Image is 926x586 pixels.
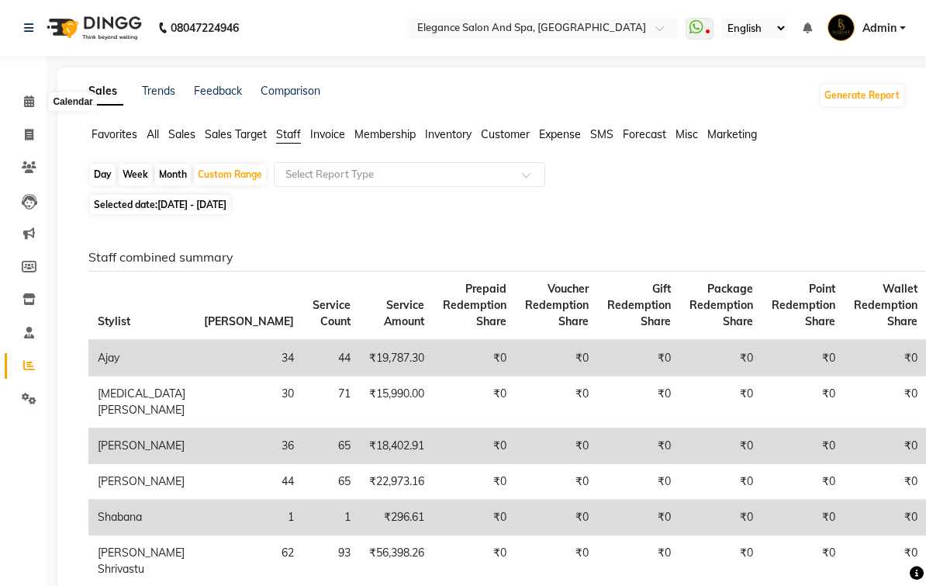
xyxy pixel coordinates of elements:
td: 34 [195,340,303,376]
span: Stylist [98,314,130,328]
span: Misc [675,127,698,141]
span: [PERSON_NAME] [204,314,294,328]
span: Wallet Redemption Share [854,282,917,328]
span: Staff [276,127,301,141]
h6: Staff combined summary [88,250,893,265]
td: ₹0 [598,500,680,536]
span: Selected date: [90,195,230,214]
span: Package Redemption Share [689,282,753,328]
td: ₹0 [434,340,516,376]
span: Sales Target [205,127,267,141]
td: 65 [303,428,360,464]
td: Ajay [88,340,195,376]
td: 44 [195,464,303,500]
td: 1 [195,500,303,536]
td: 36 [195,428,303,464]
span: Prepaid Redemption Share [443,282,506,328]
td: ₹22,973.16 [360,464,434,500]
td: ₹0 [434,464,516,500]
span: Expense [539,127,581,141]
td: ₹0 [434,376,516,428]
td: ₹0 [434,500,516,536]
td: ₹0 [762,340,845,376]
span: Point Redemption Share [772,282,835,328]
a: Comparison [261,84,320,98]
div: Custom Range [194,164,266,186]
span: Invoice [310,127,345,141]
span: Service Amount [384,298,424,328]
a: Feedback [194,84,242,98]
a: Sales [82,78,123,106]
span: Voucher Redemption Share [525,282,589,328]
td: ₹0 [680,376,762,428]
div: Day [90,164,116,186]
td: ₹0 [516,340,598,376]
td: 65 [303,464,360,500]
span: Membership [354,127,416,141]
a: Trends [142,84,175,98]
span: Marketing [707,127,757,141]
td: ₹0 [516,376,598,428]
td: ₹19,787.30 [360,340,434,376]
span: [DATE] - [DATE] [157,199,226,210]
span: Customer [481,127,530,141]
img: Admin [828,14,855,41]
td: [PERSON_NAME] [88,428,195,464]
td: ₹0 [680,464,762,500]
td: ₹0 [680,340,762,376]
span: Forecast [623,127,666,141]
td: ₹0 [762,428,845,464]
td: ₹0 [598,428,680,464]
span: SMS [590,127,613,141]
img: logo [40,6,146,50]
span: Gift Redemption Share [607,282,671,328]
span: Sales [168,127,195,141]
td: ₹0 [680,500,762,536]
div: Calendar [49,92,96,111]
td: ₹0 [434,428,516,464]
td: [PERSON_NAME] [88,464,195,500]
td: ₹15,990.00 [360,376,434,428]
td: ₹0 [680,428,762,464]
td: ₹0 [598,464,680,500]
td: 44 [303,340,360,376]
span: All [147,127,159,141]
span: Favorites [92,127,137,141]
span: Admin [862,20,897,36]
td: Shabana [88,500,195,536]
td: ₹0 [516,464,598,500]
td: ₹0 [516,428,598,464]
td: 30 [195,376,303,428]
td: ₹0 [598,376,680,428]
td: 1 [303,500,360,536]
td: ₹0 [516,500,598,536]
span: Inventory [425,127,472,141]
td: [MEDICAL_DATA][PERSON_NAME] [88,376,195,428]
td: ₹296.61 [360,500,434,536]
td: 71 [303,376,360,428]
b: 08047224946 [171,6,239,50]
td: ₹0 [598,340,680,376]
div: Week [119,164,152,186]
td: ₹0 [762,376,845,428]
div: Month [155,164,191,186]
td: ₹18,402.91 [360,428,434,464]
button: Generate Report [821,85,904,106]
td: ₹0 [762,464,845,500]
td: ₹0 [762,500,845,536]
span: Service Count [313,298,351,328]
